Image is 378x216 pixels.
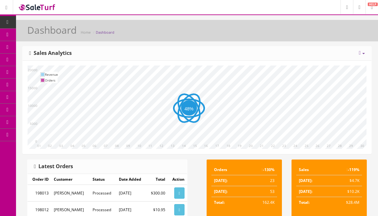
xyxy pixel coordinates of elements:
a: Home [81,30,91,35]
td: Total [146,174,168,185]
td: 198013 [28,185,51,202]
td: $4.7K [329,175,362,186]
h3: Latest Orders [34,164,73,169]
h1: Dashboard [27,25,77,35]
td: -130% [245,164,277,175]
td: $300.00 [146,185,168,202]
td: $28.4M [329,197,362,208]
img: SaleTurf [18,3,56,12]
td: Status [90,174,116,185]
td: 162.4K [245,197,277,208]
td: Processed [90,185,116,202]
strong: Total: [299,200,309,205]
td: Sales [296,164,329,175]
strong: [DATE]: [299,178,312,183]
td: Customer [51,174,90,185]
td: [DATE] [116,185,147,202]
h3: Sales Analytics [29,50,72,56]
a: Dashboard [96,30,114,35]
strong: [DATE]: [214,189,227,194]
td: Orders [211,164,245,175]
td: 23 [245,175,277,186]
td: -119% [329,164,362,175]
strong: [DATE]: [299,189,312,194]
td: [PERSON_NAME] [51,185,90,202]
td: 53 [245,186,277,197]
td: Order ID [28,174,51,185]
span: HELP [368,3,378,6]
td: Revenue [45,72,58,77]
td: Date Added [116,174,147,185]
td: $10.2K [329,186,362,197]
td: Action [168,174,187,185]
td: Orders [45,77,58,83]
strong: [DATE]: [214,178,227,183]
strong: Total: [214,200,225,205]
